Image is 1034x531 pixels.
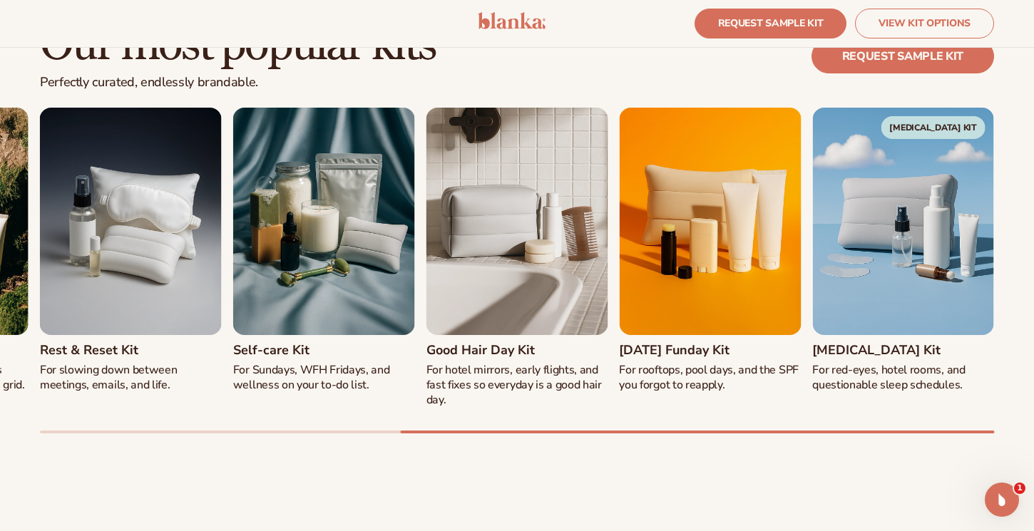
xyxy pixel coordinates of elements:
[233,363,415,393] p: For Sundays, WFH Fridays, and wellness on your to-do list.
[40,108,222,393] div: 4 / 8
[40,108,222,334] img: Shopify Image 10
[881,116,986,139] span: [MEDICAL_DATA] Kit
[478,12,546,29] img: logo
[40,344,138,358] h3: Rest & Reset Kit
[812,108,994,334] img: Shopify Image 14
[40,363,222,393] p: For slowing down between meetings, emails, and life.
[812,363,994,393] p: For red-eyes, hotel rooms, and questionable sleep schedules.
[426,363,608,407] p: For hotel mirrors, early flights, and fast fixes so everyday is a good hair day.
[619,344,730,358] h3: [DATE] Funday Kit
[855,9,994,38] a: VIEW KIT OPTIONS
[619,363,801,393] p: For rooftops, pool days, and the SPF you forgot to reapply.
[426,108,608,334] img: Shopify Image 12
[478,12,546,35] a: logo
[812,344,941,358] h3: [MEDICAL_DATA] Kit
[812,39,994,73] a: REQUEST SAMPLE KIT
[426,344,535,358] h3: Good Hair Day Kit
[233,344,309,358] h3: Self-care Kit
[426,108,608,408] div: 6 / 8
[812,108,994,393] div: 8 / 8
[233,108,415,334] img: Shopify Image 11
[40,75,436,91] p: Perfectly curated, endlessly brandable.
[619,108,801,334] img: Shopify Image 13
[40,21,436,69] h2: Our most popular kits
[233,108,415,393] div: 5 / 8
[619,108,801,393] div: 7 / 8
[1014,483,1025,494] span: 1
[985,483,1019,517] iframe: Intercom live chat
[695,9,847,38] a: REQUEST SAMPLE KIT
